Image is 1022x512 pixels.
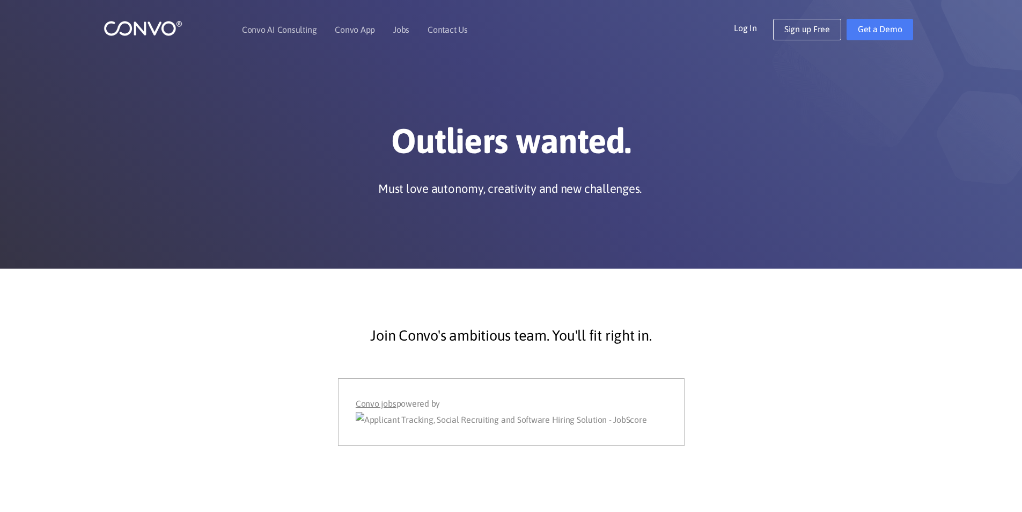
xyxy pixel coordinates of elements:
div: powered by [356,396,666,428]
p: Must love autonomy, creativity and new challenges. [378,181,642,197]
a: Convo App [335,25,375,34]
a: Contact Us [428,25,468,34]
a: Get a Demo [847,19,914,40]
a: Jobs [393,25,409,34]
img: Applicant Tracking, Social Recruiting and Software Hiring Solution - JobScore [356,412,647,428]
p: Join Convo's ambitious team. You'll fit right in. [222,322,801,349]
a: Convo jobs [356,396,396,412]
h1: Outliers wanted. [214,120,809,170]
a: Log In [734,19,773,36]
img: logo_1.png [104,20,182,37]
a: Convo AI Consulting [242,25,317,34]
a: Sign up Free [773,19,841,40]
